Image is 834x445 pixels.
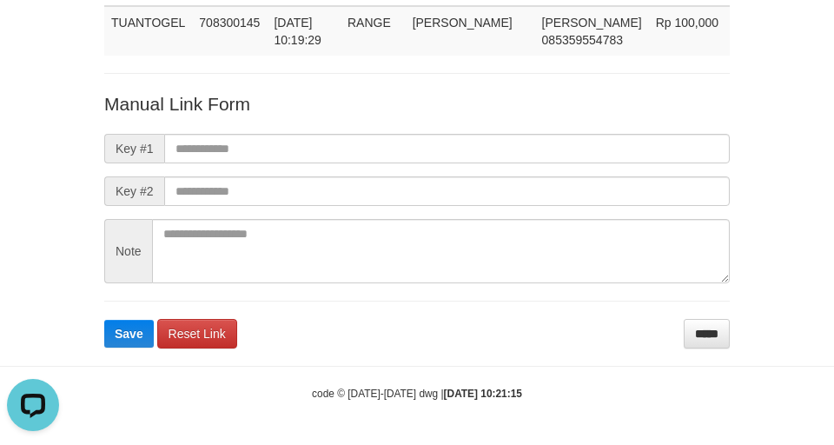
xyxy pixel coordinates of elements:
[274,16,321,47] span: [DATE] 10:19:29
[157,319,237,349] a: Reset Link
[542,16,642,30] span: [PERSON_NAME]
[104,176,164,206] span: Key #2
[7,7,59,59] button: Open LiveChat chat widget
[656,16,718,30] span: Rp 100,000
[104,219,152,283] span: Note
[347,16,391,30] span: RANGE
[542,33,623,47] span: Copy 085359554783 to clipboard
[115,327,143,341] span: Save
[169,327,226,341] span: Reset Link
[444,388,522,400] strong: [DATE] 10:21:15
[312,388,522,400] small: code © [DATE]-[DATE] dwg |
[104,320,154,348] button: Save
[192,6,267,56] td: 708300145
[104,91,730,116] p: Manual Link Form
[413,16,513,30] span: [PERSON_NAME]
[104,134,164,163] span: Key #1
[104,6,192,56] td: TUANTOGEL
